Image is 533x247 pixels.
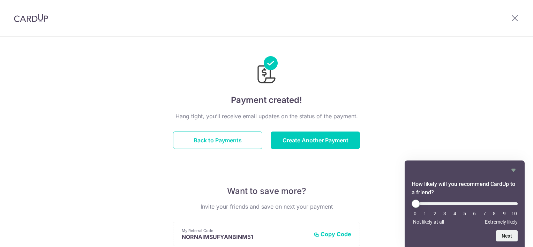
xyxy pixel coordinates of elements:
[471,211,478,216] li: 6
[421,211,428,216] li: 1
[481,211,488,216] li: 7
[255,56,278,85] img: Payments
[413,219,444,225] span: Not likely at all
[485,219,518,225] span: Extremely likely
[173,202,360,211] p: Invite your friends and save on next your payment
[173,112,360,120] p: Hang tight, you’ll receive email updates on the status of the payment.
[509,166,518,174] button: Hide survey
[182,228,308,233] p: My Referral Code
[491,211,498,216] li: 8
[501,211,508,216] li: 9
[511,211,518,216] li: 10
[451,211,458,216] li: 4
[496,230,518,241] button: Next question
[412,166,518,241] div: How likely will you recommend CardUp to a friend? Select an option from 0 to 10, with 0 being Not...
[173,94,360,106] h4: Payment created!
[14,14,48,22] img: CardUp
[271,132,360,149] button: Create Another Payment
[431,211,438,216] li: 2
[412,200,518,225] div: How likely will you recommend CardUp to a friend? Select an option from 0 to 10, with 0 being Not...
[182,233,308,240] p: NORNAIMSUFYANBINM51
[461,211,468,216] li: 5
[314,231,351,238] button: Copy Code
[441,211,448,216] li: 3
[173,186,360,197] p: Want to save more?
[412,180,518,197] h2: How likely will you recommend CardUp to a friend? Select an option from 0 to 10, with 0 being Not...
[173,132,262,149] button: Back to Payments
[412,211,419,216] li: 0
